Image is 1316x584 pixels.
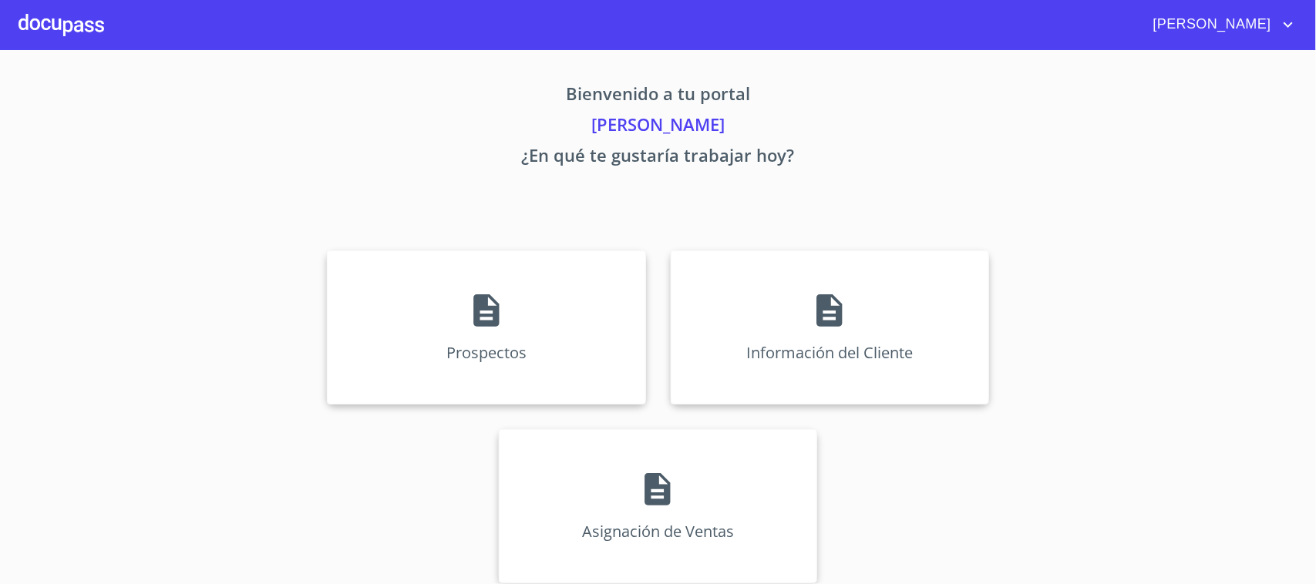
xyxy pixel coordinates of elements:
[183,112,1133,143] p: [PERSON_NAME]
[746,342,913,363] p: Información del Cliente
[1142,12,1297,37] button: account of current user
[446,342,527,363] p: Prospectos
[582,521,734,542] p: Asignación de Ventas
[1142,12,1279,37] span: [PERSON_NAME]
[183,81,1133,112] p: Bienvenido a tu portal
[183,143,1133,173] p: ¿En qué te gustaría trabajar hoy?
